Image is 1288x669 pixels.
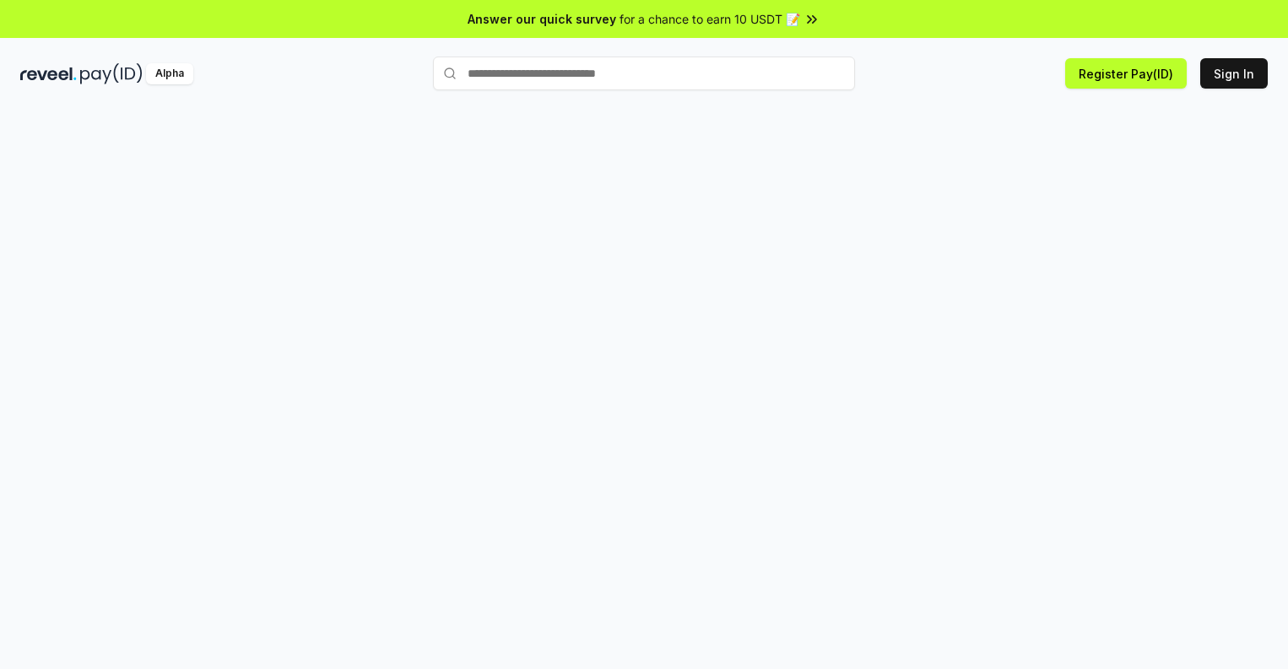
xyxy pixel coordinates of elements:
[80,63,143,84] img: pay_id
[146,63,193,84] div: Alpha
[1200,58,1268,89] button: Sign In
[20,63,77,84] img: reveel_dark
[1065,58,1187,89] button: Register Pay(ID)
[468,10,616,28] span: Answer our quick survey
[620,10,800,28] span: for a chance to earn 10 USDT 📝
